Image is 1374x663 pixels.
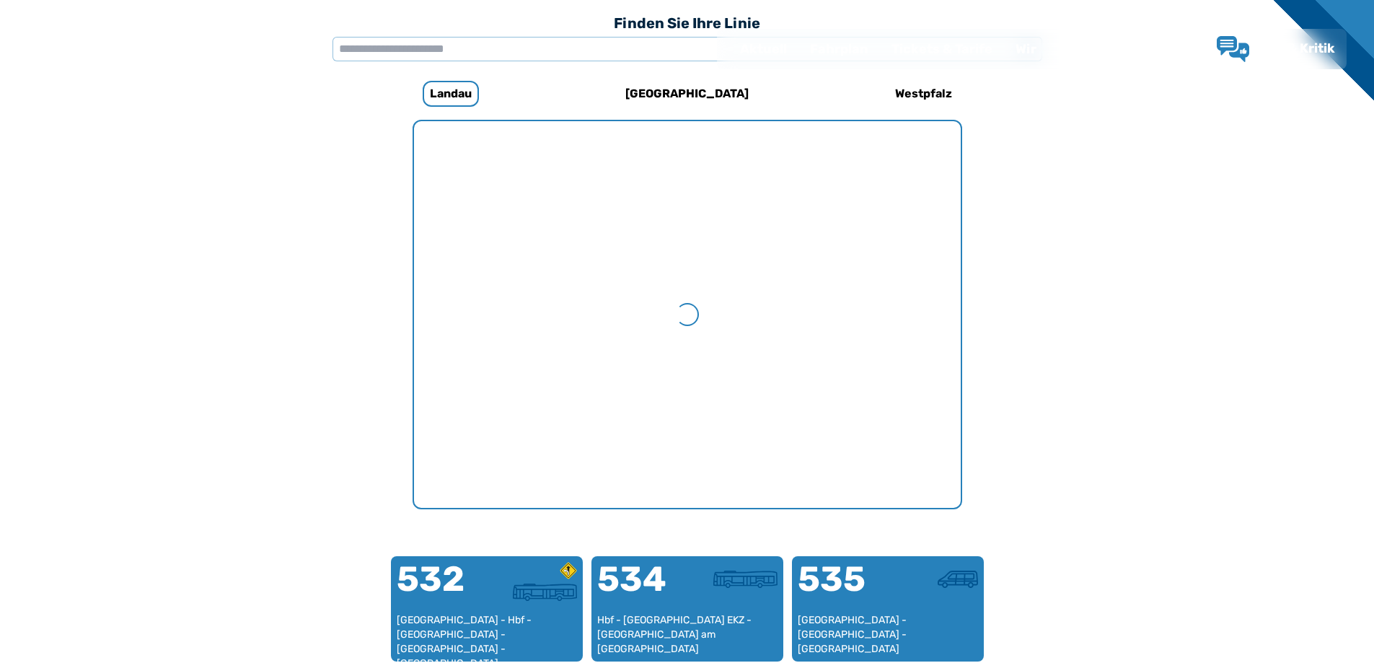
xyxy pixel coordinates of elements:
[938,571,977,588] img: Kleinbus
[1261,40,1335,56] span: Lob & Kritik
[728,30,798,68] a: Aktuell
[414,121,961,508] li: 1 von 1
[397,613,577,656] div: [GEOGRAPHIC_DATA] - Hbf - [GEOGRAPHIC_DATA] - [GEOGRAPHIC_DATA] - [GEOGRAPHIC_DATA] - [GEOGRAPHIC...
[828,76,1020,111] a: Westpfalz
[1048,30,1103,68] a: Jobs
[713,571,778,588] img: Stadtbus
[414,121,961,508] div: My Favorite Images
[591,76,783,111] a: [GEOGRAPHIC_DATA]
[597,613,778,656] div: Hbf - [GEOGRAPHIC_DATA] EKZ - [GEOGRAPHIC_DATA] am [GEOGRAPHIC_DATA]
[597,562,687,614] div: 534
[333,7,1042,39] h3: Finden Sie Ihre Linie
[798,562,888,614] div: 535
[880,30,1004,68] a: Tickets & Tarife
[1103,30,1178,68] a: Kontakt
[620,82,754,105] h6: [GEOGRAPHIC_DATA]
[1217,36,1335,62] a: Lob & Kritik
[889,82,958,105] h6: Westpfalz
[355,76,547,111] a: Landau
[397,562,487,614] div: 532
[46,39,102,59] img: QNV Logo
[798,30,880,68] a: Fahrplan
[1004,30,1048,68] a: Wir
[798,613,978,656] div: [GEOGRAPHIC_DATA] - [GEOGRAPHIC_DATA] - [GEOGRAPHIC_DATA]
[513,584,577,601] img: Stadtbus
[46,35,102,63] a: QNV Logo
[423,81,479,107] h6: Landau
